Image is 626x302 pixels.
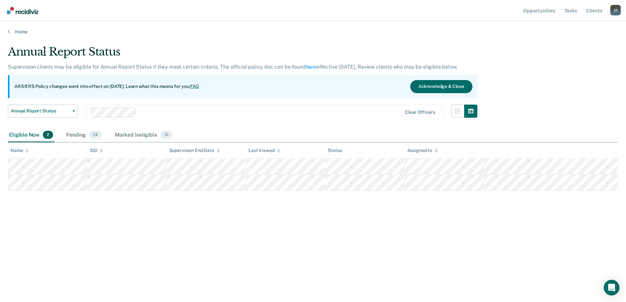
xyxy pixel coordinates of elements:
div: Open Intercom Messenger [604,280,619,295]
div: Supervision End Date [169,148,220,153]
a: here [306,64,316,70]
button: Profile dropdown button [610,5,621,15]
span: Annual Report Status [11,108,70,114]
div: Eligible Now2 [8,128,54,143]
div: Pending24 [65,128,103,143]
img: Recidiviz [7,7,38,14]
p: Supervision clients may be eligible for Annual Report Status if they meet certain criteria. The o... [8,64,457,70]
span: 10 [160,131,172,139]
div: Marked Ineligible10 [114,128,173,143]
div: SID [90,148,103,153]
p: ARS/ERS Policy changes went into effect on [DATE]. Learn what this means for you: [14,83,199,90]
div: Last Viewed [249,148,280,153]
div: Status [328,148,342,153]
div: J D [610,5,621,15]
button: Annual Report Status [8,105,78,118]
div: Clear officers [405,109,435,115]
a: FAQ [190,84,199,89]
a: Home [8,29,618,35]
div: Annual Report Status [8,45,477,64]
div: Assigned to [407,148,438,153]
button: Acknowledge & Close [410,80,472,93]
span: 24 [89,131,102,139]
span: 2 [43,131,53,139]
div: Name [10,148,29,153]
